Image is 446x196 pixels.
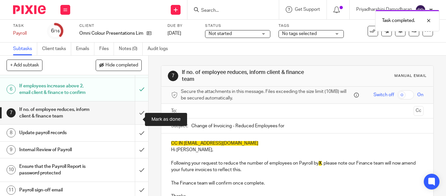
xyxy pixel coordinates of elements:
[42,43,71,55] a: Client tasks
[13,43,37,55] a: Subtasks
[182,69,311,83] h1: If no. of employee reduces, inform client & finance team
[96,60,142,71] button: Hide completed
[167,23,197,28] label: Due by
[13,30,39,37] div: Payroll
[19,128,92,138] h1: Update payroll records
[13,23,39,28] label: Task
[394,73,427,79] div: Manual email
[382,17,415,24] p: Task completed.
[7,145,16,154] div: 9
[205,23,270,28] label: Status
[167,31,181,36] span: [DATE]
[171,180,423,187] p: The Finance team will confirm once complete.
[119,43,143,55] a: Notes (0)
[319,161,322,166] span: X
[13,5,46,14] img: Pixie
[7,108,16,117] div: 7
[168,71,178,81] div: 7
[19,185,92,195] h1: Payroll sign-off email
[19,162,92,178] h1: Ensure that the Payroll Report is password protected
[200,8,259,14] input: Search
[171,160,423,173] p: Following your request to reduce the number of employees on Payroll by , please note our Finance ...
[374,92,394,98] span: Switch off
[54,29,60,33] small: /16
[148,43,173,55] a: Audit logs
[7,165,16,174] div: 10
[79,23,159,28] label: Client
[105,63,138,68] span: Hide completed
[171,123,188,129] label: Subject:
[99,43,114,55] a: Files
[7,128,16,137] div: 8
[415,5,426,15] img: svg%3E
[79,30,143,37] p: Omni Colour Presentations Limited
[171,141,258,146] span: CC IN [EMAIL_ADDRESS][DOMAIN_NAME]
[76,43,94,55] a: Emails
[181,88,352,102] span: Secure the attachments in this message. Files exceeding the size limit (10MB) will be secured aut...
[282,31,317,36] span: No tags selected
[7,60,42,71] button: + Add subtask
[19,81,92,98] h1: If employees increase above 2, email client & finance to confirm
[7,85,16,94] div: 6
[7,186,16,195] div: 11
[209,31,232,36] span: Not started
[171,108,178,114] label: To:
[414,106,423,116] button: Cc
[51,27,60,35] div: 6
[19,145,92,155] h1: Internal Review of Payroll
[171,140,423,153] p: Hi [PERSON_NAME],
[417,92,423,98] span: On
[19,105,92,121] h1: If no. of employee reduces, inform client & finance team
